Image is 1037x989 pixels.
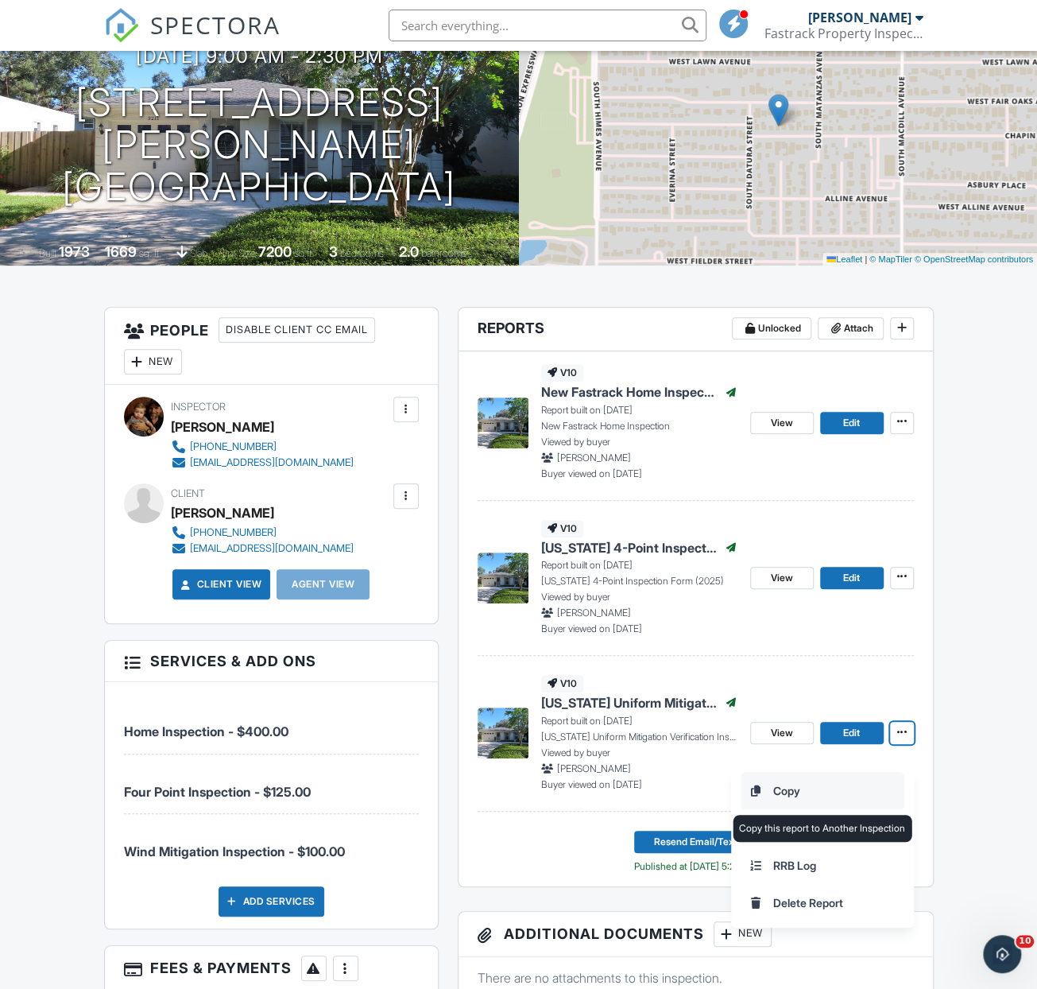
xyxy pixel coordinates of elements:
h3: People [105,308,438,385]
span: Inspector [171,401,226,413]
img: Marker [768,94,788,126]
div: New [124,349,182,374]
span: bathrooms [421,247,466,259]
div: [PERSON_NAME] [808,10,911,25]
a: Leaflet [826,254,862,264]
div: [EMAIL_ADDRESS][DOMAIN_NAME] [190,542,354,555]
span: Home Inspection - $400.00 [124,723,288,739]
span: SPECTORA [150,8,281,41]
a: Client View [178,576,262,592]
div: [EMAIL_ADDRESS][DOMAIN_NAME] [190,456,354,469]
div: [PERSON_NAME] [171,415,274,439]
a: [PHONE_NUMBER] [171,439,354,455]
a: [EMAIL_ADDRESS][DOMAIN_NAME] [171,455,354,471]
span: bedrooms [340,247,384,259]
h3: [DATE] 9:00 am - 2:30 pm [136,45,383,67]
span: slab [190,247,207,259]
span: Lot Size [222,247,256,259]
div: Disable Client CC Email [219,317,375,343]
span: Client [171,487,205,499]
div: 1669 [105,243,137,260]
div: [PHONE_NUMBER] [190,526,277,539]
div: [PERSON_NAME] [171,501,274,525]
a: [PHONE_NUMBER] [171,525,354,541]
h3: Additional Documents [459,912,933,957]
div: 1973 [59,243,90,260]
span: 10 [1016,935,1034,948]
a: SPECTORA [104,21,281,55]
div: 2.0 [399,243,419,260]
li: Service: Wind Mitigation Inspection [124,814,419,873]
a: © MapTiler [869,254,912,264]
a: © OpenStreetMap contributors [915,254,1033,264]
div: Add Services [219,886,324,917]
iframe: Intercom live chat [983,935,1021,973]
span: sq. ft. [139,247,161,259]
div: Fastrack Property Inspections LLC [764,25,923,41]
span: Wind Mitigation Inspection - $100.00 [124,844,345,859]
a: [EMAIL_ADDRESS][DOMAIN_NAME] [171,541,354,557]
input: Search everything... [389,10,706,41]
span: Four Point Inspection - $125.00 [124,784,311,800]
div: [PHONE_NUMBER] [190,440,277,453]
span: Built [39,247,56,259]
span: sq.ft. [294,247,314,259]
h1: [STREET_ADDRESS][PERSON_NAME] [GEOGRAPHIC_DATA] [25,82,493,207]
div: 3 [329,243,338,260]
p: There are no attachments to this inspection. [478,969,914,987]
img: The Best Home Inspection Software - Spectora [104,8,139,43]
h3: Services & Add ons [105,641,438,682]
div: 7200 [258,243,292,260]
div: New [714,921,772,947]
li: Service: Four Point Inspection [124,754,419,814]
span: | [865,254,867,264]
li: Service: Home Inspection [124,694,419,754]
